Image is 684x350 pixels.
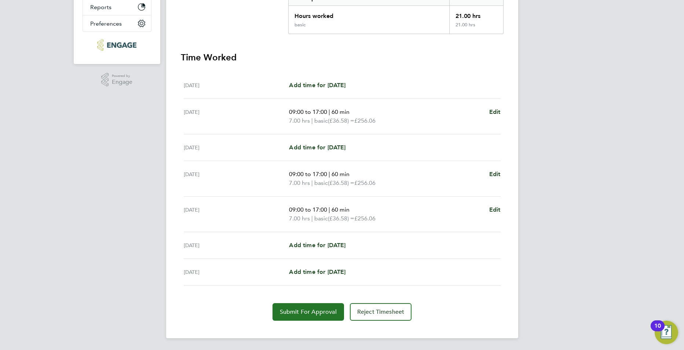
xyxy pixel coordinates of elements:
a: Powered byEngage [101,73,132,87]
span: (£36.58) = [328,179,354,186]
span: Powered by [112,73,132,79]
span: 09:00 to 17:00 [289,171,327,178]
span: basic [314,116,328,125]
div: [DATE] [184,81,289,90]
span: Reject Timesheet [357,308,405,316]
span: (£36.58) = [328,215,354,222]
span: 09:00 to 17:00 [289,206,327,213]
button: Reject Timesheet [350,303,412,321]
div: [DATE] [184,268,289,276]
span: Submit For Approval [280,308,337,316]
a: Edit [489,170,501,179]
div: [DATE] [184,205,289,223]
div: [DATE] [184,241,289,250]
span: £256.06 [354,215,376,222]
button: Open Resource Center, 10 new notifications [655,321,678,344]
h3: Time Worked [181,52,504,63]
span: Edit [489,171,501,178]
span: Add time for [DATE] [289,242,345,249]
div: 21.00 hrs [449,22,503,34]
img: huntereducation-logo-retina.png [97,39,136,51]
div: Hours worked [289,6,450,22]
span: £256.06 [354,179,376,186]
span: 60 min [332,206,350,213]
a: Go to home page [83,39,151,51]
button: Preferences [83,15,151,31]
span: 7.00 hrs [289,117,310,124]
span: | [311,117,313,124]
a: Add time for [DATE] [289,143,345,152]
span: 7.00 hrs [289,215,310,222]
a: Edit [489,205,501,214]
button: Submit For Approval [272,303,344,321]
span: Edit [489,206,501,213]
div: 10 [654,326,661,335]
span: | [329,206,330,213]
a: Add time for [DATE] [289,81,345,90]
span: | [311,179,313,186]
span: basic [314,214,328,223]
span: Preferences [90,20,122,27]
span: 60 min [332,108,350,115]
span: Add time for [DATE] [289,268,345,275]
span: Reports [90,4,111,11]
span: Add time for [DATE] [289,144,345,151]
span: basic [314,179,328,187]
div: 21.00 hrs [449,6,503,22]
span: 09:00 to 17:00 [289,108,327,115]
span: 60 min [332,171,350,178]
a: Edit [489,108,501,116]
span: | [329,171,330,178]
a: Add time for [DATE] [289,268,345,276]
span: Engage [112,79,132,85]
div: [DATE] [184,143,289,152]
span: 7.00 hrs [289,179,310,186]
span: Add time for [DATE] [289,82,345,89]
span: £256.06 [354,117,376,124]
div: basic [295,22,306,28]
div: [DATE] [184,108,289,125]
span: (£36.58) = [328,117,354,124]
span: | [329,108,330,115]
span: | [311,215,313,222]
a: Add time for [DATE] [289,241,345,250]
span: Edit [489,108,501,115]
div: [DATE] [184,170,289,187]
